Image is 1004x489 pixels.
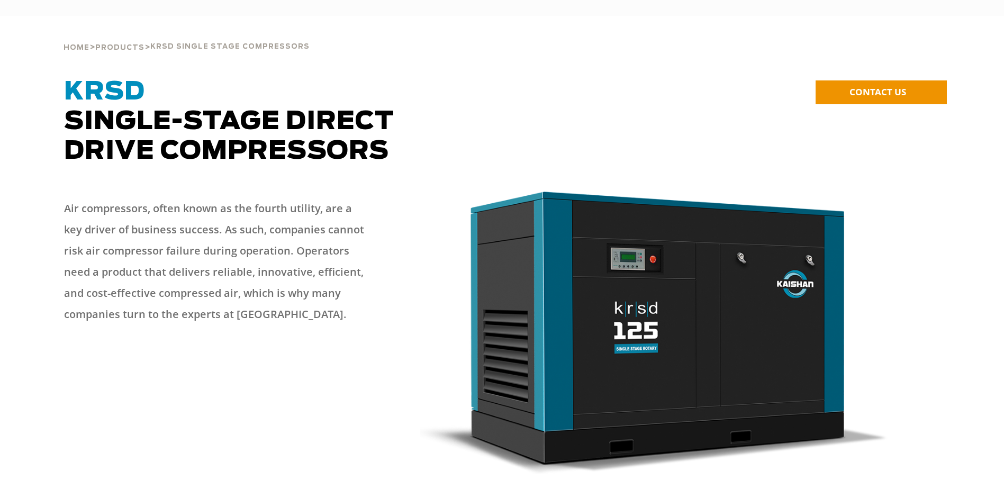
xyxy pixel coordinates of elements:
span: CONTACT US [849,86,906,98]
span: krsd single stage compressors [150,43,310,50]
a: CONTACT US [816,80,947,104]
div: > > [64,16,310,56]
span: Single-Stage Direct Drive Compressors [64,79,394,164]
span: KRSD [64,79,145,105]
span: Products [95,44,144,51]
a: Products [95,42,144,52]
img: krsd125 [420,187,889,474]
a: Home [64,42,89,52]
span: Home [64,44,89,51]
p: Air compressors, often known as the fourth utility, are a key driver of business success. As such... [64,198,371,325]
